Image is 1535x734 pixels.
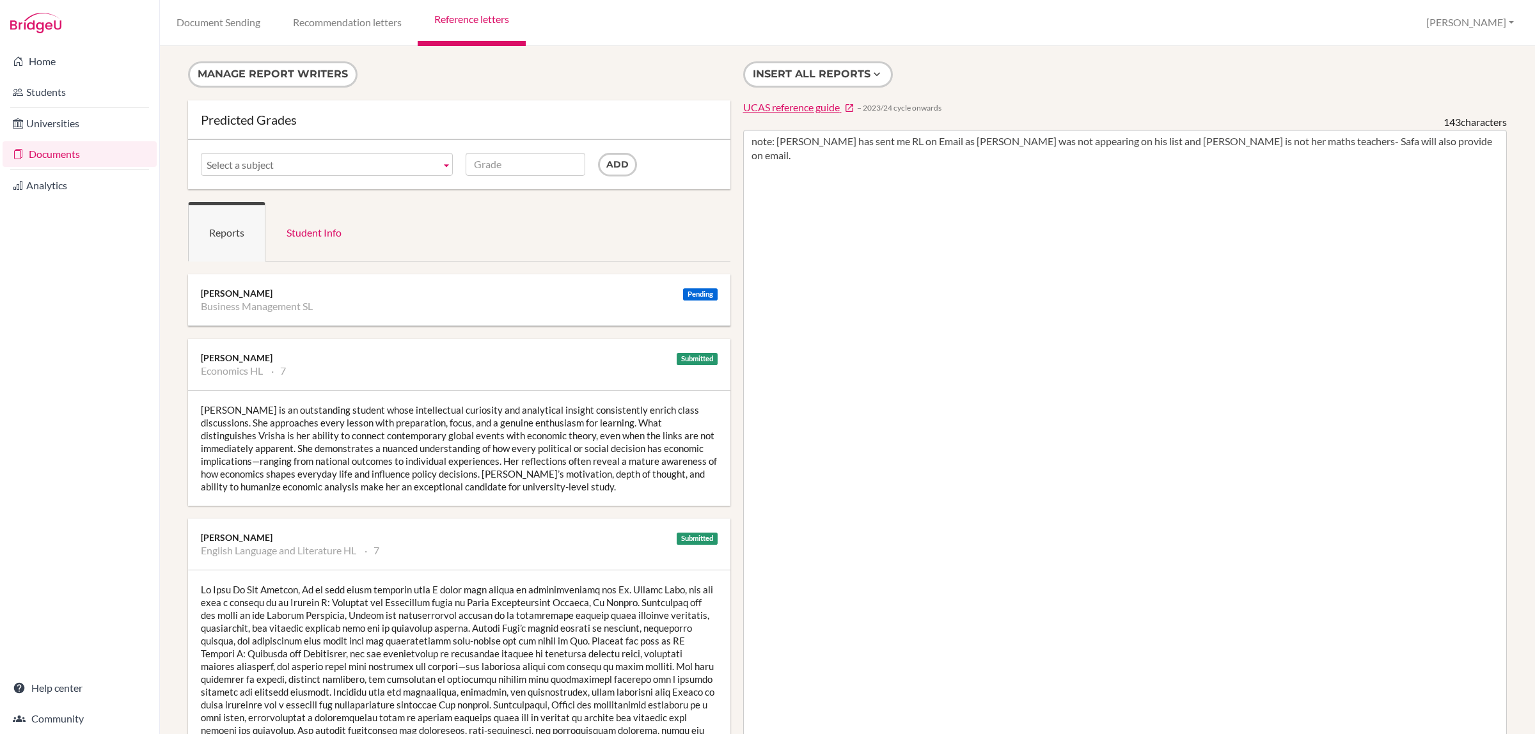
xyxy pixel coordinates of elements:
div: Predicted Grades [201,113,718,126]
div: Submitted [677,533,718,545]
div: [PERSON_NAME] is an outstanding student whose intellectual curiosity and analytical insight consi... [188,391,730,506]
a: UCAS reference guide [743,100,854,115]
input: Add [598,153,637,176]
a: Students [3,79,157,105]
div: characters [1444,115,1507,130]
li: Economics HL [201,364,263,377]
a: Home [3,49,157,74]
a: Reports [188,202,265,262]
a: Help center [3,675,157,701]
div: [PERSON_NAME] [201,352,718,364]
div: [PERSON_NAME] [201,531,718,544]
li: Business Management SL [201,300,313,313]
li: 7 [365,544,379,557]
span: − 2023/24 cycle onwards [857,102,941,113]
input: Grade [466,153,585,176]
li: 7 [271,364,286,377]
button: Insert all reports [743,61,893,88]
a: Community [3,706,157,731]
div: Pending [683,288,718,301]
div: Submitted [677,353,718,365]
a: Documents [3,141,157,167]
a: Universities [3,111,157,136]
a: Analytics [3,173,157,198]
img: Bridge-U [10,13,61,33]
span: 143 [1444,116,1461,128]
div: [PERSON_NAME] [201,287,718,300]
li: English Language and Literature HL [201,544,356,557]
span: UCAS reference guide [743,101,840,113]
button: Manage report writers [188,61,358,88]
span: Select a subject [207,153,436,176]
button: [PERSON_NAME] [1421,11,1520,35]
a: Student Info [265,202,363,262]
